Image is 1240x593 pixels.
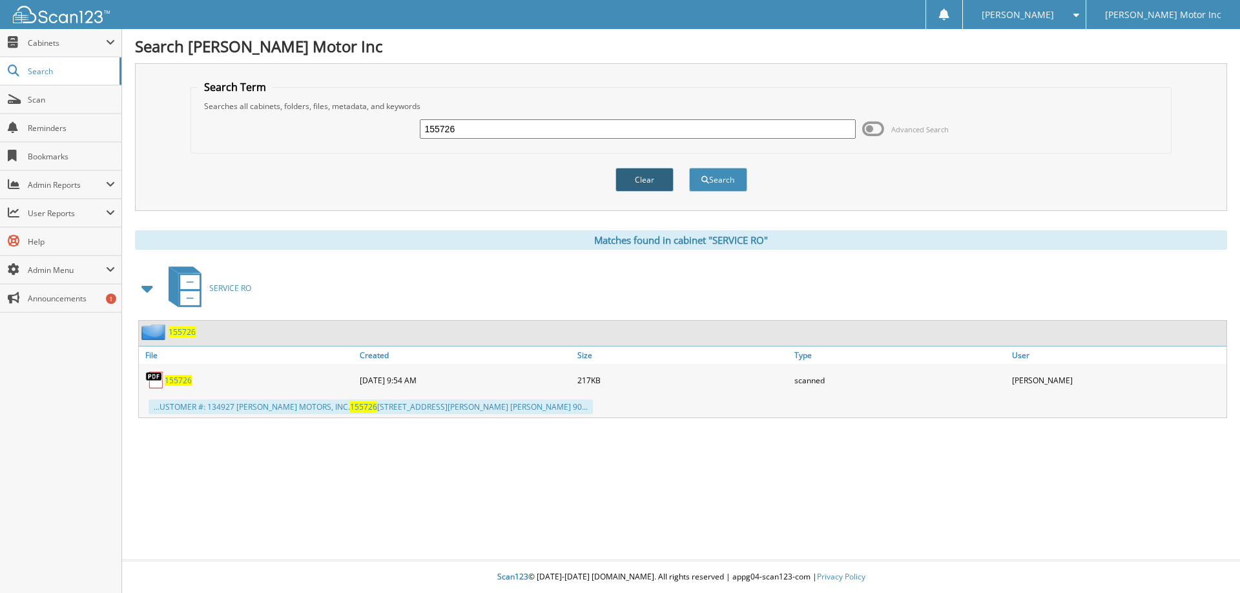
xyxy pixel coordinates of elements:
legend: Search Term [198,80,273,94]
img: PDF.png [145,370,165,390]
h1: Search [PERSON_NAME] Motor Inc [135,35,1227,57]
span: [PERSON_NAME] Motor Inc [1105,11,1221,19]
div: scanned [791,367,1009,393]
span: Search [28,66,113,77]
span: User Reports [28,208,106,219]
div: [DATE] 9:54 AM [356,367,574,393]
img: scan123-logo-white.svg [13,6,110,23]
a: 155726 [165,375,192,386]
div: 217KB [574,367,792,393]
div: © [DATE]-[DATE] [DOMAIN_NAME]. All rights reserved | appg04-scan123-com | [122,561,1240,593]
iframe: Chat Widget [1175,531,1240,593]
span: Help [28,236,115,247]
span: [PERSON_NAME] [982,11,1054,19]
button: Clear [615,168,674,192]
div: ...USTOMER #: 134927 [PERSON_NAME] MOTORS, INC. [STREET_ADDRESS][PERSON_NAME] [PERSON_NAME] 90... [149,399,593,414]
a: Privacy Policy [817,571,865,582]
span: Advanced Search [891,125,949,134]
span: Reminders [28,123,115,134]
a: SERVICE RO [161,263,251,314]
span: Scan123 [497,571,528,582]
span: Announcements [28,293,115,304]
span: Admin Menu [28,265,106,276]
a: User [1009,347,1226,364]
button: Search [689,168,747,192]
div: [PERSON_NAME] [1009,367,1226,393]
span: Bookmarks [28,151,115,162]
div: Matches found in cabinet "SERVICE RO" [135,230,1227,250]
span: Scan [28,94,115,105]
div: Searches all cabinets, folders, files, metadata, and keywords [198,101,1165,112]
span: 155726 [350,401,377,412]
span: Admin Reports [28,179,106,190]
span: SERVICE RO [209,283,251,294]
a: File [139,347,356,364]
img: folder2.png [141,324,169,340]
span: Cabinets [28,37,106,48]
a: Type [791,347,1009,364]
a: 155726 [169,327,196,337]
a: Created [356,347,574,364]
a: Size [574,347,792,364]
div: 1 [106,294,116,304]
